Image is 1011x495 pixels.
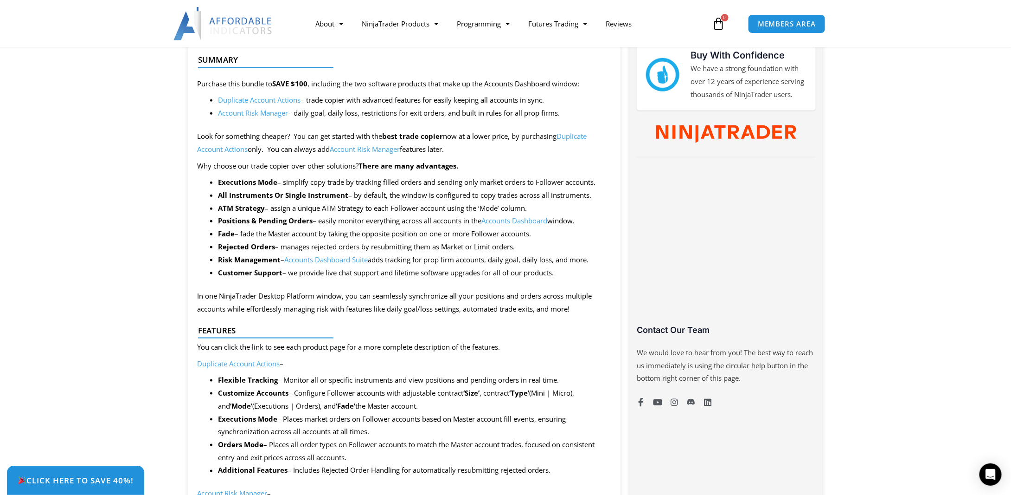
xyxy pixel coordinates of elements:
[7,466,144,495] a: 🎉Click Here to save 40%!
[218,241,611,254] li: – manages rejected orders by resubmitting them as Market or Limit orders.
[481,216,547,225] a: Accounts Dashboard
[197,160,611,173] p: Why choose our trade copier over other solutions?
[218,189,611,202] li: – by default, the window is configured to copy trades across all instruments.
[463,388,480,397] strong: ‘Size’
[691,62,806,101] p: We have a strong foundation with over 12 years of experience serving thousands of NinjaTrader users.
[691,48,806,62] h3: Buy With Confidence
[218,190,348,200] strong: All Instruments Or Single Instrument
[218,438,611,464] li: – Places all order types on Follower accounts to match the Master account trades, focused on cons...
[218,267,611,280] li: – we provide live chat support and lifetime software upgrades for all of our products.
[218,177,277,187] strong: Executions Mode
[448,13,519,34] a: Programming
[218,228,611,241] li: – fade the Master account by taking the opposite position on one or more Follower accounts.
[509,388,515,397] strong: ‘T
[336,401,341,410] strong: ‘F
[218,108,288,117] a: Account Risk Manager
[218,229,235,238] strong: Fade
[979,463,1002,486] div: Open Intercom Messenger
[284,255,368,264] a: Accounts Dashboard Suite
[218,255,281,264] b: Risk Management
[197,130,611,156] p: Look for something cheaper? You can get started with the now at a lower price, by purchasing only...
[218,215,611,228] li: – easily monitor everything across all accounts in the window.
[218,464,611,477] li: – Includes Rejected Order Handling for automatically resubmitting rejected orders.
[197,359,280,368] a: Duplicate Account Actions
[218,254,611,267] li: – adds tracking for prop firm accounts, daily goal, daily loss, and more.
[218,242,275,251] b: Rejected Orders
[173,7,273,40] img: LogoAI | Affordable Indicators – NinjaTrader
[218,216,313,225] strong: Positions & Pending Orders
[637,325,816,335] h3: Contact Our Team
[272,79,307,88] strong: SAVE $100
[382,131,443,141] strong: best trade copier
[218,374,611,387] li: – Monitor all or specific instruments and view positions and pending orders in real time.
[519,13,596,34] a: Futures Trading
[218,388,288,397] strong: Customize Accounts
[18,476,134,484] span: Click Here to save 40%!
[698,10,739,37] a: 0
[198,55,603,65] h4: Summary
[330,144,400,154] a: Account Risk Manager
[596,13,641,34] a: Reviews
[218,414,277,423] strong: Executions Mode
[197,78,611,91] p: Purchase this bundle to , including the two software products that make up the Accounts Dashboard...
[197,290,611,316] p: In one NinjaTrader Desktop Platform window, you can seamlessly synchronize all your positions and...
[306,13,352,34] a: About
[218,203,265,213] b: ATM Strategy
[341,401,355,410] strong: ade’
[358,161,458,170] strong: There are many advantages.
[218,440,263,449] strong: Orders Mode
[238,401,252,410] strong: ode’
[230,401,238,410] strong: ‘M
[218,202,611,215] li: – assign a unique ATM Strategy to each Follower account using the ‘Mode’ column.
[218,95,301,104] a: Duplicate Account Actions
[515,388,529,397] strong: ype’
[637,169,816,332] iframe: Customer reviews powered by Trustpilot
[721,14,729,21] span: 0
[748,14,825,33] a: MEMBERS AREA
[352,13,448,34] a: NinjaTrader Products
[218,94,611,107] li: – trade copier with advanced features for easily keeping all accounts in sync.
[758,20,816,27] span: MEMBERS AREA
[218,268,282,277] strong: Customer Support
[218,413,611,439] li: – Places market orders on Follower accounts based on Master account fill events, ensuring synchro...
[646,58,679,91] img: mark thumbs good 43913 | Affordable Indicators – NinjaTrader
[18,476,26,484] img: 🎉
[218,387,611,413] li: – Configure Follower accounts with adjustable contract , contract (Mini | Micro), and (Executions...
[218,375,278,384] strong: Flexible Tracking
[656,125,796,143] img: NinjaTrader Wordmark color RGB | Affordable Indicators – NinjaTrader
[218,176,611,189] li: – simplify copy trade by tracking filled orders and sending only market orders to Follower accounts.
[197,358,611,371] p: –
[306,13,710,34] nav: Menu
[198,326,603,335] h4: Features
[637,346,816,385] p: We would love to hear from you! The best way to reach us immediately is using the circular help b...
[218,107,611,120] li: – daily goal, daily loss, restrictions for exit orders, and built in rules for all prop firms.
